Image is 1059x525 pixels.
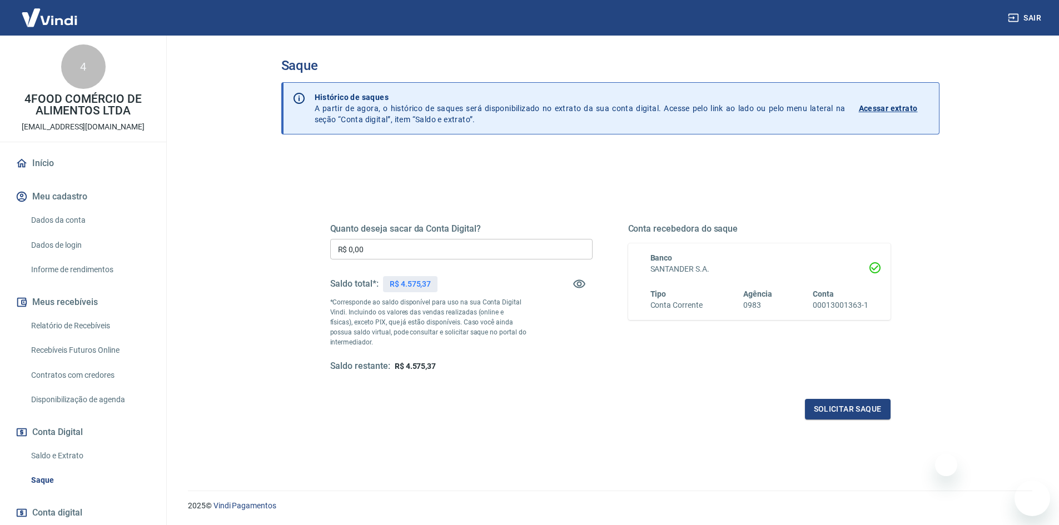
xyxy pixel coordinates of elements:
p: A partir de agora, o histórico de saques será disponibilizado no extrato da sua conta digital. Ac... [315,92,846,125]
p: R$ 4.575,37 [390,278,431,290]
div: 4 [61,44,106,89]
span: R$ 4.575,37 [395,362,436,371]
h5: Saldo restante: [330,361,390,372]
h6: 00013001363-1 [813,299,868,311]
span: Conta digital [32,505,82,521]
p: Histórico de saques [315,92,846,103]
p: 4FOOD COMÉRCIO DE ALIMENTOS LTDA [9,93,157,117]
h5: Quanto deseja sacar da Conta Digital? [330,223,593,234]
span: Conta [813,289,834,298]
a: Disponibilização de agenda [27,388,153,411]
p: Acessar extrato [859,103,918,114]
button: Sair [1006,8,1046,28]
h5: Saldo total*: [330,278,379,289]
h5: Conta recebedora do saque [628,223,891,234]
h6: Conta Corrente [650,299,703,311]
h6: SANTANDER S.A. [650,263,868,275]
button: Meus recebíveis [13,290,153,314]
p: *Corresponde ao saldo disponível para uso na sua Conta Digital Vindi. Incluindo os valores das ve... [330,297,527,347]
button: Conta Digital [13,420,153,444]
a: Vindi Pagamentos [213,501,276,510]
img: Vindi [13,1,86,34]
a: Início [13,151,153,176]
a: Saldo e Extrato [27,444,153,467]
button: Meu cadastro [13,184,153,209]
p: [EMAIL_ADDRESS][DOMAIN_NAME] [22,121,145,133]
iframe: Botão para abrir a janela de mensagens [1015,481,1050,516]
a: Acessar extrato [859,92,930,125]
button: Solicitar saque [805,399,891,419]
a: Informe de rendimentos [27,258,153,281]
h6: 0983 [743,299,772,311]
span: Tipo [650,289,667,298]
a: Relatório de Recebíveis [27,314,153,337]
a: Saque [27,469,153,492]
a: Dados de login [27,234,153,257]
a: Recebíveis Futuros Online [27,339,153,362]
span: Banco [650,253,673,262]
iframe: Fechar mensagem [935,454,957,476]
a: Contratos com credores [27,364,153,387]
a: Dados da conta [27,209,153,232]
span: Agência [743,289,772,298]
p: 2025 © [188,500,1032,512]
a: Conta digital [13,501,153,525]
h3: Saque [281,58,939,73]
